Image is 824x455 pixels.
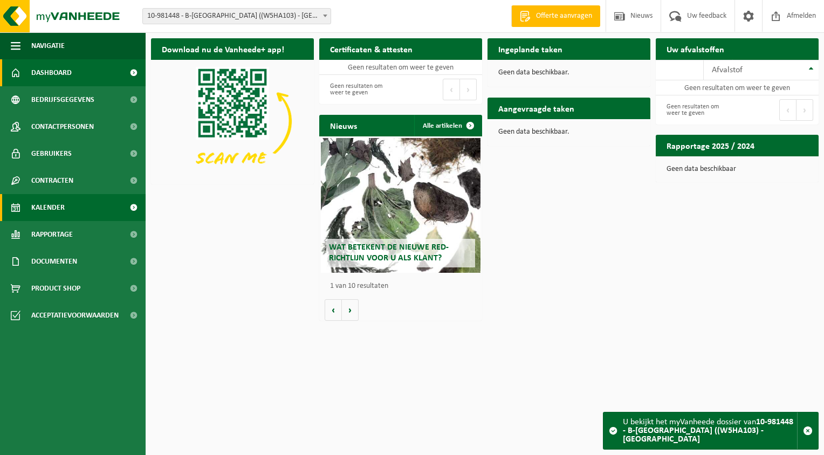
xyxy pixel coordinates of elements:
h2: Nieuws [319,115,368,136]
td: Geen resultaten om weer te geven [656,80,819,95]
span: Bedrijfsgegevens [31,86,94,113]
td: Geen resultaten om weer te geven [319,60,482,75]
button: Previous [779,99,796,121]
span: Offerte aanvragen [533,11,595,22]
a: Offerte aanvragen [511,5,600,27]
button: Previous [443,79,460,100]
span: Contracten [31,167,73,194]
h2: Uw afvalstoffen [656,38,735,59]
button: Vorige [325,299,342,321]
span: Product Shop [31,275,80,302]
button: Volgende [342,299,359,321]
h2: Certificaten & attesten [319,38,423,59]
span: Rapportage [31,221,73,248]
span: 10-981448 - B-ST CHARLEROI BLOCK 20 ((W5HA103) - CHARLEROI [143,9,331,24]
p: Geen data beschikbaar. [498,128,640,136]
span: Wat betekent de nieuwe RED-richtlijn voor u als klant? [329,243,449,262]
img: Download de VHEPlus App [151,60,314,182]
strong: 10-981448 - B-[GEOGRAPHIC_DATA] ((W5HA103) - [GEOGRAPHIC_DATA] [623,418,793,444]
span: Acceptatievoorwaarden [31,302,119,329]
p: Geen data beschikbaar. [498,69,640,77]
a: Alle artikelen [414,115,481,136]
span: Contactpersonen [31,113,94,140]
h2: Ingeplande taken [487,38,573,59]
p: Geen data beschikbaar [667,166,808,173]
a: Bekijk rapportage [738,156,818,177]
h2: Download nu de Vanheede+ app! [151,38,295,59]
h2: Aangevraagde taken [487,98,585,119]
span: 10-981448 - B-ST CHARLEROI BLOCK 20 ((W5HA103) - CHARLEROI [142,8,331,24]
div: U bekijkt het myVanheede dossier van [623,412,797,449]
span: Documenten [31,248,77,275]
button: Next [796,99,813,121]
span: Kalender [31,194,65,221]
p: 1 van 10 resultaten [330,282,477,290]
span: Navigatie [31,32,65,59]
div: Geen resultaten om weer te geven [661,98,732,122]
div: Geen resultaten om weer te geven [325,78,395,101]
span: Gebruikers [31,140,72,167]
button: Next [460,79,477,100]
a: Wat betekent de nieuwe RED-richtlijn voor u als klant? [321,138,480,273]
h2: Rapportage 2025 / 2024 [656,135,765,156]
span: Dashboard [31,59,72,86]
span: Afvalstof [712,66,743,74]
